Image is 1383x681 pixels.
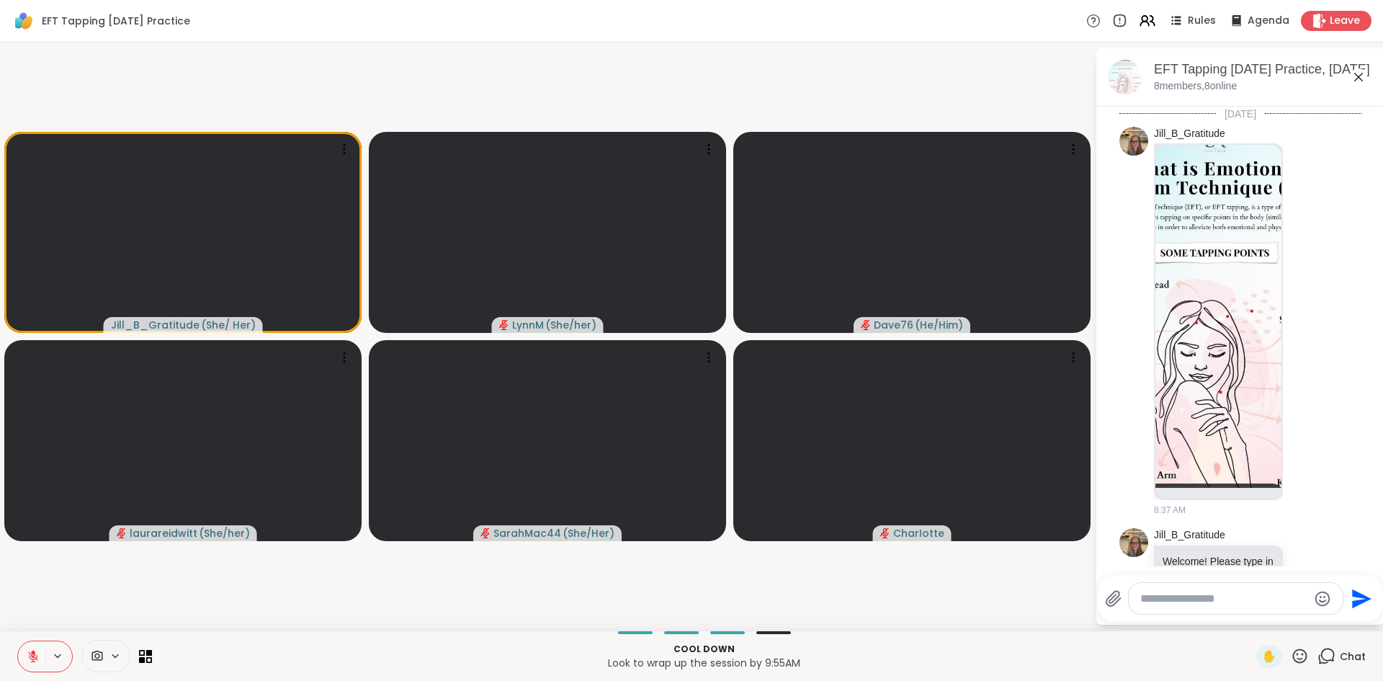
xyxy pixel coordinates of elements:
[1119,528,1148,557] img: https://sharewell-space-live.sfo3.digitaloceanspaces.com/user-generated/2564abe4-c444-4046-864b-7...
[1154,504,1186,517] span: 8:37 AM
[499,320,509,330] span: audio-muted
[1216,107,1265,121] span: [DATE]
[1119,127,1148,156] img: https://sharewell-space-live.sfo3.digitaloceanspaces.com/user-generated/2564abe4-c444-4046-864b-7...
[12,9,36,33] img: ShareWell Logomark
[1188,14,1216,28] span: Rules
[111,318,200,332] span: Jill_B_Gratitude
[1262,648,1276,665] span: ✋
[199,526,250,540] span: ( She/her )
[893,526,944,540] span: CharIotte
[1154,79,1237,94] p: 8 members, 8 online
[1154,61,1373,79] div: EFT Tapping [DATE] Practice, [DATE]
[201,318,256,332] span: ( She/ Her )
[1340,649,1366,664] span: Chat
[545,318,596,332] span: ( She/her )
[563,526,614,540] span: ( She/Her )
[874,318,913,332] span: Dave76
[1343,582,1376,615] button: Send
[1154,528,1225,543] a: Jill_B_Gratitude
[1154,127,1225,141] a: Jill_B_Gratitude
[1314,590,1331,607] button: Emoji picker
[161,656,1248,670] p: Look to wrap up the session by 9:55AM
[480,528,491,538] span: audio-muted
[42,14,190,28] span: EFT Tapping [DATE] Practice
[915,318,963,332] span: ( He/Him )
[161,643,1248,656] p: Cool down
[1155,145,1281,488] img: eft title.jpg
[493,526,561,540] span: SarahMac44
[117,528,127,538] span: audio-muted
[880,528,890,538] span: audio-muted
[1330,14,1360,28] span: Leave
[1248,14,1289,28] span: Agenda
[1108,60,1142,94] img: EFT Tapping Tuesday Practice, Oct 07
[1140,592,1308,606] textarea: Type your message
[130,526,197,540] span: laurareidwitt
[512,318,544,332] span: LynnM
[861,320,871,330] span: audio-muted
